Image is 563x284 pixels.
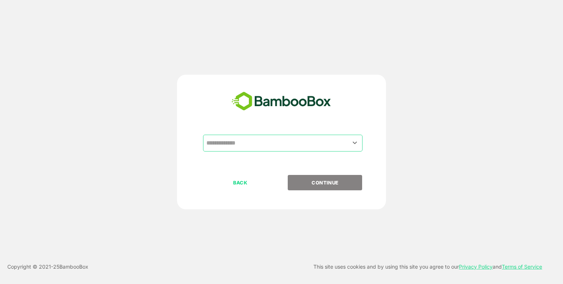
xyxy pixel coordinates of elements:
[350,138,360,148] button: Open
[204,179,277,187] p: BACK
[288,175,362,190] button: CONTINUE
[7,262,88,271] p: Copyright © 2021- 25 BambooBox
[313,262,542,271] p: This site uses cookies and by using this site you agree to our and
[228,89,335,113] img: bamboobox
[203,175,277,190] button: BACK
[502,264,542,270] a: Terms of Service
[288,179,362,187] p: CONTINUE
[459,264,493,270] a: Privacy Policy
